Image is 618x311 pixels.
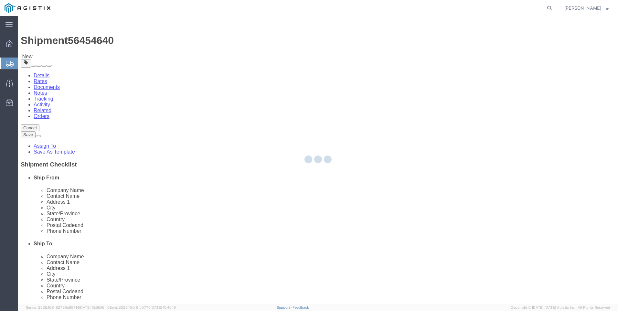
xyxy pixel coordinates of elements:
a: Feedback [293,306,309,309]
img: logo [5,3,50,13]
button: [PERSON_NAME] [564,4,609,12]
a: Support [277,306,293,309]
span: [DATE] 10:40:19 [151,306,176,309]
span: Client: 2025.16.0-8fc0770 [107,306,176,309]
span: [DATE] 10:56:16 [79,306,104,309]
span: Johnny Oliver [564,5,601,12]
span: Copyright © [DATE]-[DATE] Agistix Inc., All Rights Reserved [511,305,610,310]
span: Server: 2025.16.0-82789e55714 [26,306,104,309]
